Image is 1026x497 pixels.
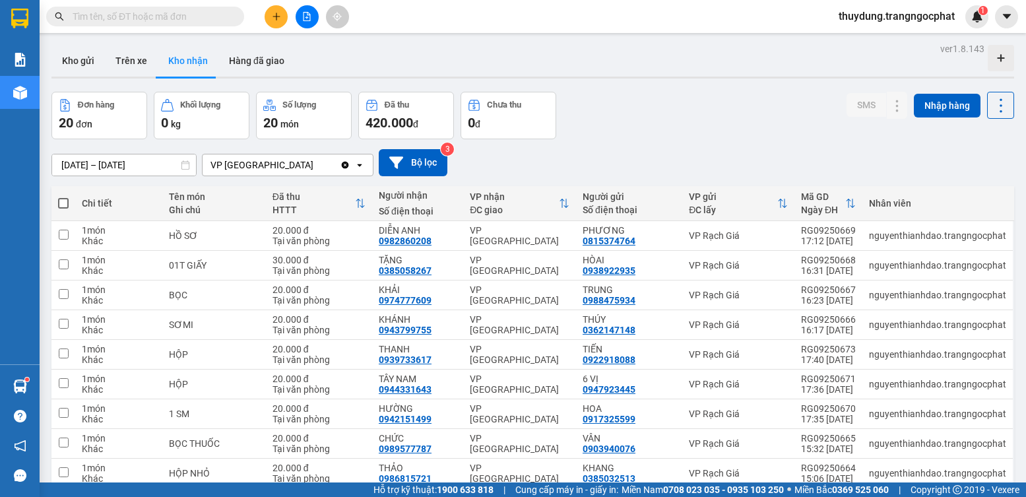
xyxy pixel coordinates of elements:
div: 1 món [82,374,156,384]
div: VP Rạch Giá [689,319,788,330]
div: 1 SM [169,409,259,419]
div: 1 món [82,433,156,444]
span: 20 [263,115,278,131]
div: ĐC giao [470,205,559,215]
div: VP Rạch Giá [689,379,788,389]
sup: 1 [25,378,29,381]
div: Khác [82,473,156,484]
div: Tại văn phòng [273,325,366,335]
div: Ghi chú [169,205,259,215]
img: solution-icon [13,53,27,67]
div: 20.000 đ [273,403,366,414]
span: copyright [953,485,962,494]
div: Tên món [169,191,259,202]
div: nguyenthianhdao.trangngocphat [869,230,1006,241]
div: Ngày ĐH [801,205,845,215]
div: VP Rạch Giá [689,349,788,360]
button: Số lượng20món [256,92,352,139]
svg: Clear value [340,160,350,170]
div: 0974777609 [379,295,432,306]
div: 0944331643 [379,384,432,395]
div: VP Rạch Giá [689,468,788,479]
span: đ [475,119,480,129]
span: Cung cấp máy in - giấy in: [515,482,618,497]
div: 20.000 đ [273,463,366,473]
img: warehouse-icon [13,380,27,393]
div: nguyenthianhdao.trangngocphat [869,260,1006,271]
div: Người nhận [379,190,457,201]
span: 420.000 [366,115,413,131]
div: RG09250673 [801,344,856,354]
div: HƯỜNG [379,403,457,414]
span: | [503,482,505,497]
div: Nhân viên [869,198,1006,209]
div: 01T GIẤY [169,260,259,271]
div: Khối lượng [180,100,220,110]
input: Select a date range. [52,154,196,176]
div: 16:17 [DATE] [801,325,856,335]
div: 20.000 đ [273,344,366,354]
div: 0938922935 [583,265,635,276]
div: TẶNG [379,255,457,265]
div: RG09250670 [801,403,856,414]
div: 0362147148 [583,325,635,335]
div: Tại văn phòng [273,444,366,454]
button: plus [265,5,288,28]
div: 15:32 [DATE] [801,444,856,454]
div: nguyenthianhdao.trangngocphat [869,438,1006,449]
div: 0385032513 [583,473,635,484]
div: 16:31 [DATE] [801,265,856,276]
img: warehouse-icon [13,86,27,100]
div: Chi tiết [82,198,156,209]
strong: 0369 525 060 [832,484,889,495]
span: caret-down [1001,11,1013,22]
div: VP [GEOGRAPHIC_DATA] [470,284,569,306]
div: 17:36 [DATE] [801,384,856,395]
span: món [280,119,299,129]
div: 0815374764 [583,236,635,246]
div: nguyenthianhdao.trangngocphat [869,349,1006,360]
button: Kho nhận [158,45,218,77]
div: 15:06 [DATE] [801,473,856,484]
div: nguyenthianhdao.trangngocphat [869,379,1006,389]
button: Trên xe [105,45,158,77]
div: HỘP [169,379,259,389]
div: RG09250664 [801,463,856,473]
span: aim [333,12,342,21]
div: 0385058267 [379,265,432,276]
div: 17:40 [DATE] [801,354,856,365]
div: Tại văn phòng [273,473,366,484]
div: THẢO [379,463,457,473]
div: 6 VỊ [583,374,676,384]
th: Toggle SortBy [266,186,372,221]
div: HỘP [169,349,259,360]
div: VP [GEOGRAPHIC_DATA] [470,403,569,424]
img: logo-vxr [11,9,28,28]
div: 16:23 [DATE] [801,295,856,306]
button: Hàng đã giao [218,45,295,77]
div: 1 món [82,284,156,295]
div: RG09250667 [801,284,856,295]
div: 17:12 [DATE] [801,236,856,246]
div: BỌC [169,290,259,300]
th: Toggle SortBy [794,186,862,221]
div: Khác [82,265,156,276]
div: 0942151499 [379,414,432,424]
span: kg [171,119,181,129]
div: TIẾN [583,344,676,354]
div: KHẢI [379,284,457,295]
span: question-circle [14,410,26,422]
div: KHANG [583,463,676,473]
span: thuydung.trangngocphat [828,8,965,24]
div: Đơn hàng [78,100,114,110]
div: nguyenthianhdao.trangngocphat [869,468,1006,479]
div: DIỄN ANH [379,225,457,236]
div: VP [GEOGRAPHIC_DATA] [470,314,569,335]
div: nguyenthianhdao.trangngocphat [869,409,1006,419]
div: VP Rạch Giá [689,230,788,241]
span: 20 [59,115,73,131]
div: Số điện thoại [583,205,676,215]
div: VP [GEOGRAPHIC_DATA] [210,158,313,172]
div: VP Rạch Giá [689,290,788,300]
span: search [55,12,64,21]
